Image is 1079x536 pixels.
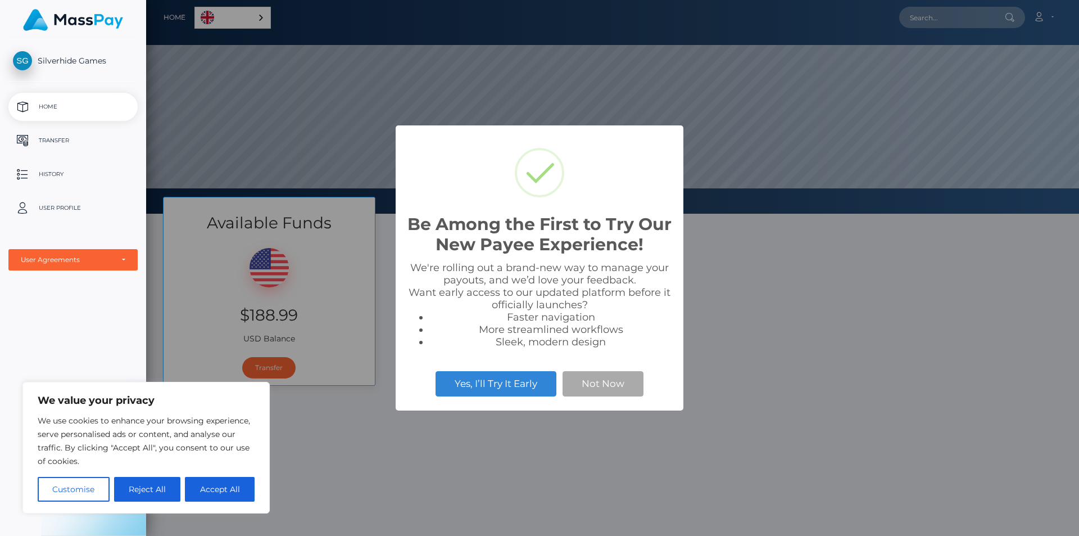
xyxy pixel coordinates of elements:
div: We value your privacy [22,382,270,514]
p: History [13,166,133,183]
p: Transfer [13,132,133,149]
p: We value your privacy [38,394,255,407]
li: More streamlined workflows [429,323,672,336]
p: We use cookies to enhance your browsing experience, serve personalised ads or content, and analys... [38,414,255,468]
button: User Agreements [8,249,138,271]
div: We're rolling out a brand-new way to manage your payouts, and we’d love your feedback. Want early... [407,262,672,348]
img: MassPay [23,9,123,31]
h2: Be Among the First to Try Our New Payee Experience! [407,214,672,255]
button: Accept All [185,477,255,502]
p: User Profile [13,200,133,217]
li: Faster navigation [429,311,672,323]
p: Home [13,98,133,115]
button: Not Now [563,371,643,396]
li: Sleek, modern design [429,336,672,348]
button: Reject All [114,477,181,502]
button: Customise [38,477,110,502]
div: User Agreements [21,255,113,264]
button: Yes, I’ll Try It Early [436,371,556,396]
span: Silverhide Games [8,56,138,66]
